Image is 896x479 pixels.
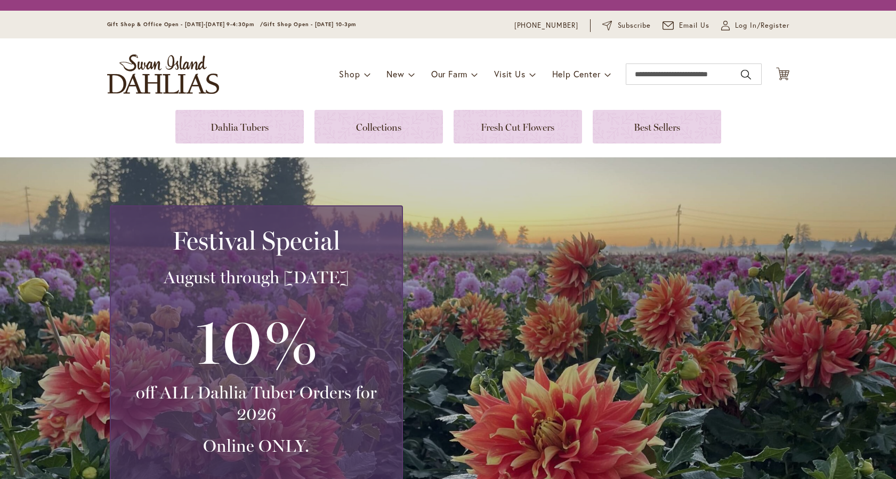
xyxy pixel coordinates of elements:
span: Help Center [552,68,601,79]
span: Shop [339,68,360,79]
h2: Festival Special [124,226,389,256]
span: Gift Shop Open - [DATE] 10-3pm [263,21,356,28]
h3: August through [DATE] [124,267,389,288]
h3: 10% [124,299,389,382]
span: New [386,68,404,79]
span: Email Us [679,20,709,31]
button: Search [741,66,750,83]
h3: Online ONLY. [124,435,389,457]
a: store logo [107,54,219,94]
span: Gift Shop & Office Open - [DATE]-[DATE] 9-4:30pm / [107,21,264,28]
span: Visit Us [494,68,525,79]
span: Subscribe [618,20,651,31]
h3: off ALL Dahlia Tuber Orders for 2026 [124,382,389,425]
a: Log In/Register [721,20,789,31]
span: Our Farm [431,68,467,79]
a: Email Us [663,20,709,31]
a: Subscribe [602,20,651,31]
span: Log In/Register [735,20,789,31]
a: [PHONE_NUMBER] [514,20,579,31]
